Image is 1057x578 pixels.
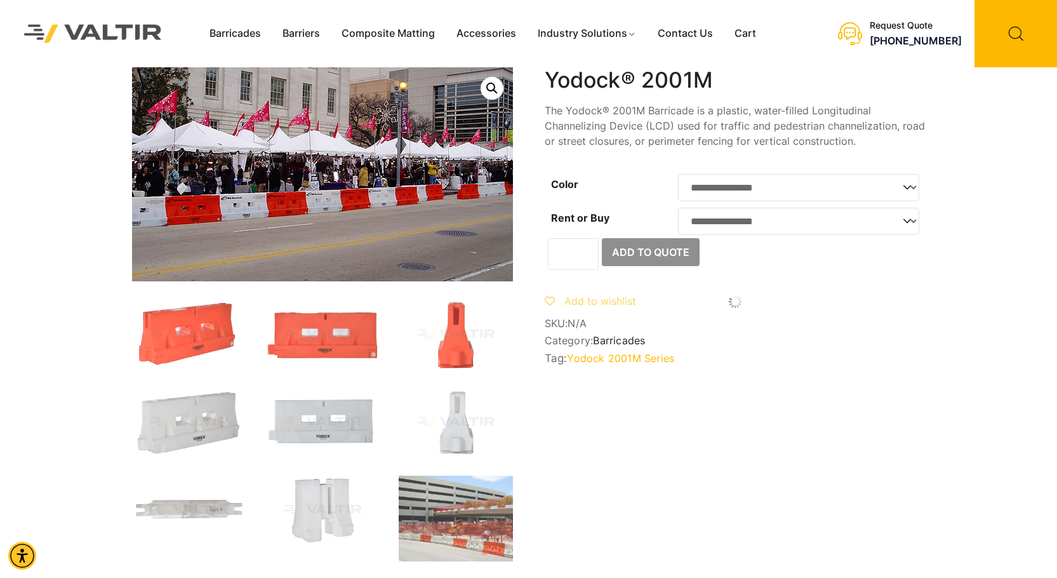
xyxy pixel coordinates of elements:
[132,300,246,369] img: 2001M_Org_3Q.jpg
[870,20,962,31] div: Request Quote
[265,300,380,369] img: An orange traffic barrier with reflective white panels and the brand name "YODOCK" printed on it.
[568,317,587,330] span: N/A
[399,388,513,457] img: A white plastic component with a vertical design, featuring a slot at the top and a cylindrical p...
[272,24,331,43] a: Barriers
[265,476,380,544] img: A white plastic component with a central hinge, designed for structural support or assembly.
[68,48,532,309] img: A street market scene with white tents, colorful flags, and a barrier in front. People browse var...
[545,103,926,149] p: The Yodock® 2001M Barricade is a plastic, water-filled Longitudinal Channelizing Device (LCD) use...
[132,476,246,544] img: A long, white plastic component with two openings at each end, possibly a part for machinery or e...
[8,542,36,570] div: Accessibility Menu
[551,178,578,191] label: Color
[593,334,645,347] a: Barricades
[545,352,926,365] span: Tag:
[647,24,724,43] a: Contact Us
[399,300,513,369] img: An orange plastic object with a triangular shape, featuring a slot at the top and a circular base.
[481,77,503,100] a: Open this option
[446,24,527,43] a: Accessories
[545,335,926,347] span: Category:
[10,10,176,58] img: Valtir Rentals
[399,476,513,561] img: Convention Center Construction Project
[132,388,246,457] img: A white plastic dock component with openings, labeled "YODOCK," designed for modular assembly or ...
[602,238,700,266] button: Add to Quote
[567,352,674,365] a: Yodock 2001M Series
[548,238,599,270] input: Product quantity
[870,34,962,47] a: call (888) 496-3625
[527,24,647,43] a: Industry Solutions
[265,388,380,457] img: A white plastic device with two rectangular openings and a logo, likely a component or accessory ...
[545,67,926,93] h1: Yodock® 2001M
[545,318,926,330] span: SKU:
[551,212,609,224] label: Rent or Buy
[331,24,446,43] a: Composite Matting
[724,24,767,43] a: Cart
[199,24,272,43] a: Barricades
